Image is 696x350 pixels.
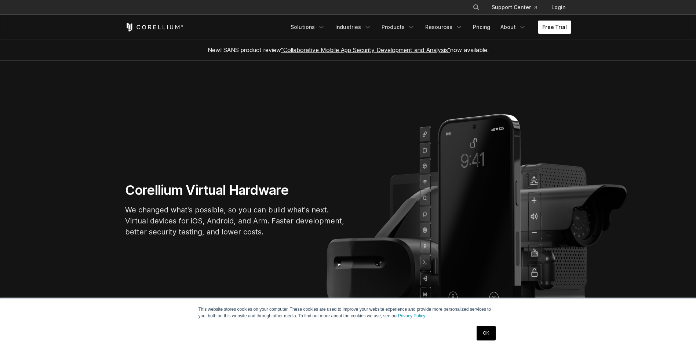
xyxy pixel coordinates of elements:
a: "Collaborative Mobile App Security Development and Analysis" [281,46,450,54]
a: Privacy Policy. [398,313,426,318]
a: Industries [331,21,376,34]
a: Products [377,21,419,34]
button: Search [470,1,483,14]
p: This website stores cookies on your computer. These cookies are used to improve your website expe... [198,306,498,319]
a: About [496,21,531,34]
a: OK [477,326,495,340]
a: Solutions [286,21,329,34]
div: Navigation Menu [286,21,571,34]
a: Corellium Home [125,23,183,32]
a: Free Trial [538,21,571,34]
a: Pricing [469,21,495,34]
a: Login [546,1,571,14]
h1: Corellium Virtual Hardware [125,182,345,198]
a: Resources [421,21,467,34]
span: New! SANS product review now available. [208,46,489,54]
p: We changed what's possible, so you can build what's next. Virtual devices for iOS, Android, and A... [125,204,345,237]
div: Navigation Menu [464,1,571,14]
a: Support Center [486,1,543,14]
